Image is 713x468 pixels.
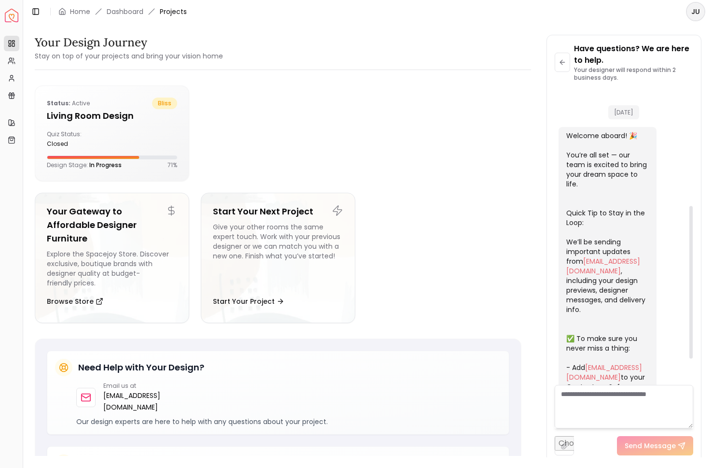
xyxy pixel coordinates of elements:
h5: Your Gateway to Affordable Designer Furniture [47,205,177,245]
span: Projects [160,7,187,16]
img: Spacejoy Logo [5,9,18,22]
small: Stay on top of your projects and bring your vision home [35,51,223,61]
h5: Start Your Next Project [213,205,343,218]
a: [EMAIL_ADDRESS][DOMAIN_NAME] [566,363,642,382]
span: bliss [152,98,177,109]
a: [EMAIL_ADDRESS][DOMAIN_NAME] [566,256,640,276]
span: In Progress [89,161,122,169]
a: Dashboard [107,7,143,16]
a: Home [70,7,90,16]
h5: Need Help with Your Design? [78,361,204,374]
h3: Your Design Journey [35,35,223,50]
button: JU [686,2,705,21]
div: Explore the Spacejoy Store. Discover exclusive, boutique brands with designer quality at budget-f... [47,249,177,288]
a: Your Gateway to Affordable Designer FurnitureExplore the Spacejoy Store. Discover exclusive, bout... [35,193,189,323]
div: Give your other rooms the same expert touch. Work with your previous designer or we can match you... [213,222,343,288]
span: JU [687,3,704,20]
div: closed [47,140,108,148]
p: Our design experts are here to help with any questions about your project. [76,417,501,426]
p: Email us at [103,382,171,390]
button: Start Your Project [213,292,284,311]
p: 71 % [168,161,177,169]
p: active [47,98,90,109]
a: [EMAIL_ADDRESS][DOMAIN_NAME] [103,390,171,413]
div: Quiz Status: [47,130,108,148]
b: Status: [47,99,70,107]
p: Have questions? We are here to help. [574,43,693,66]
a: Start Your Next ProjectGive your other rooms the same expert touch. Work with your previous desig... [201,193,355,323]
p: Your designer will respond within 2 business days. [574,66,693,82]
span: [DATE] [608,105,639,119]
button: Browse Store [47,292,103,311]
p: Design Stage: [47,161,122,169]
h5: Living Room design [47,109,177,123]
a: Spacejoy [5,9,18,22]
nav: breadcrumb [58,7,187,16]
